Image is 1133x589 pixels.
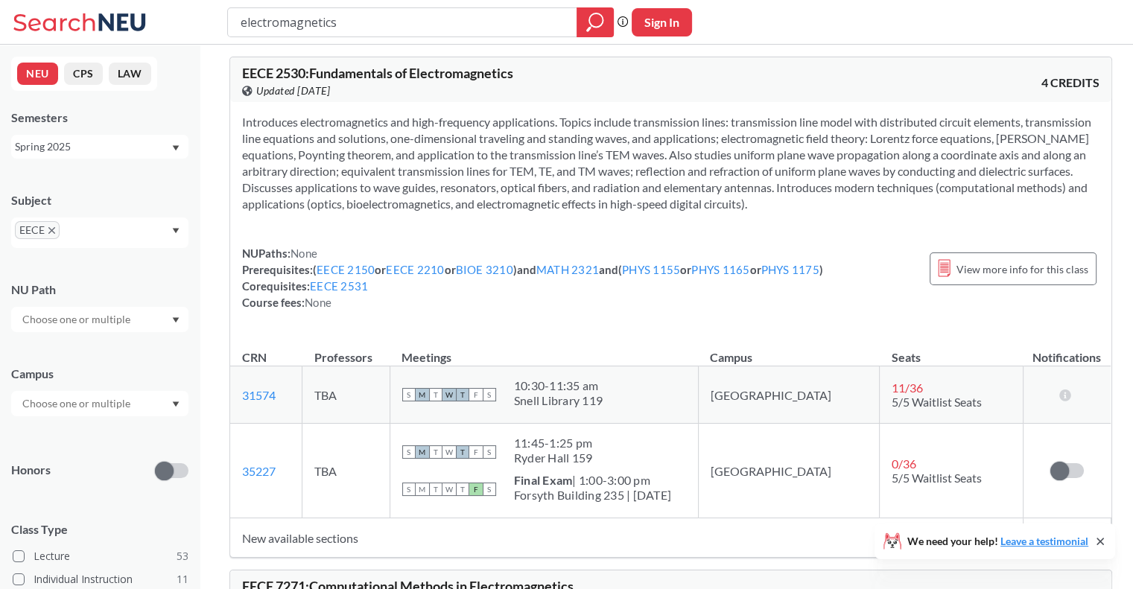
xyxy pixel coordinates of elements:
td: [GEOGRAPHIC_DATA] [698,366,880,424]
a: 35227 [242,464,276,478]
div: CRN [242,349,267,366]
span: 53 [177,548,188,564]
td: New available sections [230,518,1023,558]
span: T [456,388,469,401]
span: None [291,246,317,260]
th: Meetings [390,334,698,366]
span: F [469,483,483,496]
button: NEU [17,63,58,85]
span: T [456,445,469,459]
button: LAW [109,63,151,85]
div: Dropdown arrow [11,307,188,332]
label: Individual Instruction [13,570,188,589]
span: S [402,445,416,459]
div: NU Path [11,281,188,298]
span: Updated [DATE] [256,83,330,99]
span: W [442,483,456,496]
a: 31574 [242,388,276,402]
div: | 1:00-3:00 pm [514,473,671,488]
a: PHYS 1155 [622,263,680,276]
span: We need your help! [907,536,1088,547]
span: 0 / 36 [892,456,916,471]
td: TBA [302,424,390,518]
input: Choose one or multiple [15,395,140,413]
span: S [483,483,496,496]
span: M [416,445,429,459]
span: T [429,388,442,401]
svg: Dropdown arrow [172,401,180,407]
span: T [429,445,442,459]
th: Seats [880,334,1023,366]
svg: Dropdown arrow [172,228,180,234]
div: Semesters [11,109,188,126]
div: 10:30 - 11:35 am [514,378,603,393]
div: magnifying glass [577,7,614,37]
span: 11 / 36 [892,381,923,395]
span: W [442,445,456,459]
span: M [416,388,429,401]
th: Notifications [1023,334,1111,366]
div: Forsyth Building 235 | [DATE] [514,488,671,503]
span: EECEX to remove pill [15,221,60,239]
label: Lecture [13,547,188,566]
div: NUPaths: Prerequisites: ( or or ) and and ( or or ) Corequisites: Course fees: [242,245,823,311]
a: MATH 2321 [536,263,599,276]
span: S [483,445,496,459]
span: 5/5 Waitlist Seats [892,395,982,409]
span: 4 CREDITS [1041,74,1099,91]
td: [GEOGRAPHIC_DATA] [698,424,880,518]
div: Campus [11,366,188,382]
a: EECE 2531 [310,279,368,293]
svg: X to remove pill [48,227,55,234]
div: 11:45 - 1:25 pm [514,436,593,450]
td: TBA [302,366,390,424]
b: Final Exam [514,473,573,487]
input: Class, professor, course number, "phrase" [239,10,566,35]
a: Leave a testimonial [1000,535,1088,547]
span: W [442,388,456,401]
input: Choose one or multiple [15,311,140,328]
div: Spring 2025Dropdown arrow [11,135,188,159]
span: S [483,388,496,401]
svg: Dropdown arrow [172,145,180,151]
div: EECEX to remove pillDropdown arrow [11,217,188,248]
span: F [469,388,483,401]
a: EECE 2150 [317,263,375,276]
span: S [402,388,416,401]
th: Campus [698,334,880,366]
span: 5/5 Waitlist Seats [892,471,982,485]
span: Class Type [11,521,188,538]
section: Introduces electromagnetics and high-frequency applications. Topics include transmission lines: t... [242,114,1099,212]
div: Snell Library 119 [514,393,603,408]
span: T [456,483,469,496]
div: Subject [11,192,188,208]
button: CPS [64,63,103,85]
span: F [469,445,483,459]
svg: Dropdown arrow [172,317,180,323]
a: EECE 2210 [386,263,444,276]
span: T [429,483,442,496]
button: Sign In [632,8,692,36]
p: Honors [11,462,51,479]
div: Ryder Hall 159 [514,450,593,465]
div: Spring 2025 [15,139,171,155]
span: S [402,483,416,496]
a: BIOE 3210 [456,263,513,276]
span: EECE 2530 : Fundamentals of Electromagnetics [242,65,513,81]
a: PHYS 1175 [761,263,819,276]
a: PHYS 1165 [691,263,749,276]
div: Dropdown arrow [11,391,188,416]
span: M [416,483,429,496]
span: View more info for this class [956,260,1088,278]
svg: magnifying glass [586,12,604,33]
span: 11 [177,571,188,588]
th: Professors [302,334,390,366]
span: None [305,296,331,309]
